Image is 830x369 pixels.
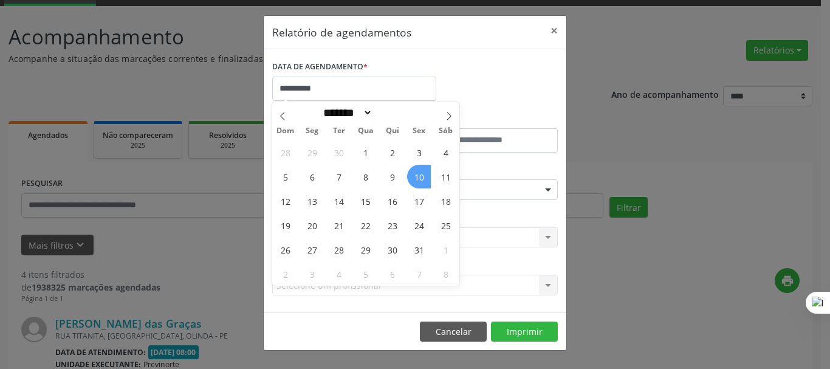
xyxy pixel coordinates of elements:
[273,262,297,286] span: Novembro 2, 2025
[434,238,458,261] span: Novembro 1, 2025
[434,165,458,188] span: Outubro 11, 2025
[300,238,324,261] span: Outubro 27, 2025
[273,213,297,237] span: Outubro 19, 2025
[272,58,368,77] label: DATA DE AGENDAMENTO
[354,262,377,286] span: Novembro 5, 2025
[299,127,326,135] span: Seg
[491,322,558,342] button: Imprimir
[327,262,351,286] span: Novembro 4, 2025
[327,238,351,261] span: Outubro 28, 2025
[434,262,458,286] span: Novembro 8, 2025
[407,238,431,261] span: Outubro 31, 2025
[434,189,458,213] span: Outubro 18, 2025
[354,189,377,213] span: Outubro 15, 2025
[407,165,431,188] span: Outubro 10, 2025
[319,106,372,119] select: Month
[406,127,433,135] span: Sex
[272,127,299,135] span: Dom
[327,213,351,237] span: Outubro 21, 2025
[300,165,324,188] span: Outubro 6, 2025
[354,140,377,164] span: Outubro 1, 2025
[420,322,487,342] button: Cancelar
[273,165,297,188] span: Outubro 5, 2025
[407,140,431,164] span: Outubro 3, 2025
[407,213,431,237] span: Outubro 24, 2025
[352,127,379,135] span: Qua
[354,238,377,261] span: Outubro 29, 2025
[273,189,297,213] span: Outubro 12, 2025
[380,262,404,286] span: Novembro 6, 2025
[273,140,297,164] span: Setembro 28, 2025
[272,24,411,40] h5: Relatório de agendamentos
[434,213,458,237] span: Outubro 25, 2025
[300,140,324,164] span: Setembro 29, 2025
[354,165,377,188] span: Outubro 8, 2025
[327,189,351,213] span: Outubro 14, 2025
[273,238,297,261] span: Outubro 26, 2025
[326,127,352,135] span: Ter
[354,213,377,237] span: Outubro 22, 2025
[434,140,458,164] span: Outubro 4, 2025
[542,16,566,46] button: Close
[327,165,351,188] span: Outubro 7, 2025
[300,262,324,286] span: Novembro 3, 2025
[372,106,413,119] input: Year
[380,238,404,261] span: Outubro 30, 2025
[380,165,404,188] span: Outubro 9, 2025
[433,127,459,135] span: Sáb
[380,140,404,164] span: Outubro 2, 2025
[300,189,324,213] span: Outubro 13, 2025
[407,189,431,213] span: Outubro 17, 2025
[407,262,431,286] span: Novembro 7, 2025
[380,189,404,213] span: Outubro 16, 2025
[418,109,558,128] label: ATÉ
[379,127,406,135] span: Qui
[300,213,324,237] span: Outubro 20, 2025
[327,140,351,164] span: Setembro 30, 2025
[380,213,404,237] span: Outubro 23, 2025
